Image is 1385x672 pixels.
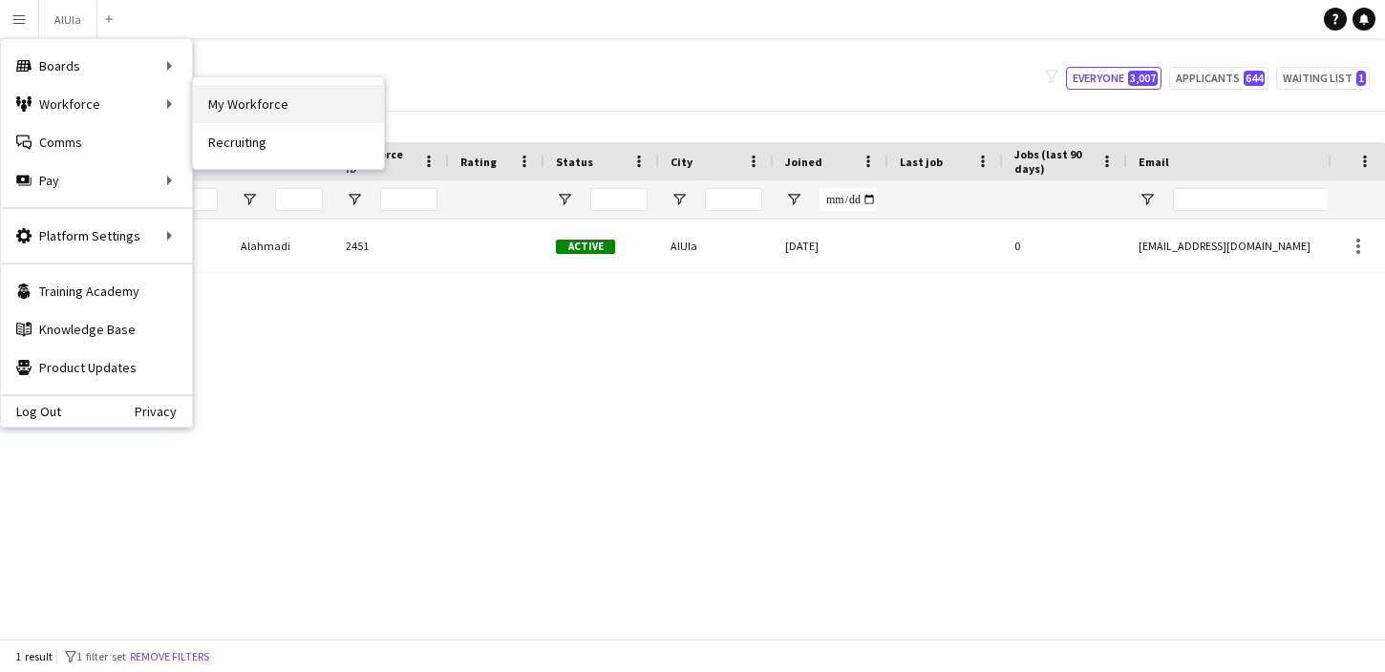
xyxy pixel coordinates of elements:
button: Waiting list1 [1276,67,1370,90]
span: Jobs (last 90 days) [1014,147,1093,176]
div: Alahmadi [229,220,334,272]
div: AlUla [659,220,774,272]
span: Last job [900,155,943,169]
a: Comms [1,123,192,161]
span: 3,007 [1128,71,1158,86]
span: Status [556,155,593,169]
span: Joined [785,155,822,169]
a: Recruiting [193,123,384,161]
button: Open Filter Menu [346,191,363,208]
a: Product Updates [1,348,192,387]
input: Status Filter Input [590,188,648,211]
button: Open Filter Menu [671,191,688,208]
div: 2451 [334,220,449,272]
div: [DATE] [774,220,888,272]
span: 1 [1356,71,1366,86]
a: My Workforce [193,85,384,123]
div: Pay [1,161,192,199]
span: 1 filter set [76,649,126,663]
a: Log Out [1,404,61,419]
span: City [671,155,692,169]
a: Training Academy [1,272,192,310]
button: Open Filter Menu [785,191,802,208]
span: 644 [1244,71,1265,86]
button: AlUla [39,1,97,38]
button: Applicants644 [1169,67,1268,90]
input: Joined Filter Input [820,188,877,211]
div: Boards [1,47,192,85]
div: Platform Settings [1,217,192,255]
div: Workforce [1,85,192,123]
div: 0 [1003,220,1127,272]
button: Open Filter Menu [241,191,258,208]
button: Open Filter Menu [556,191,573,208]
button: Remove filters [126,646,213,667]
button: Open Filter Menu [1139,191,1156,208]
input: Last Name Filter Input [275,188,323,211]
span: Active [556,240,615,254]
input: City Filter Input [705,188,762,211]
input: Workforce ID Filter Input [380,188,437,211]
span: Email [1139,155,1169,169]
span: Rating [460,155,497,169]
input: First Name Filter Input [170,188,218,211]
button: Everyone3,007 [1066,67,1161,90]
a: Knowledge Base [1,310,192,348]
a: Privacy [135,404,192,419]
